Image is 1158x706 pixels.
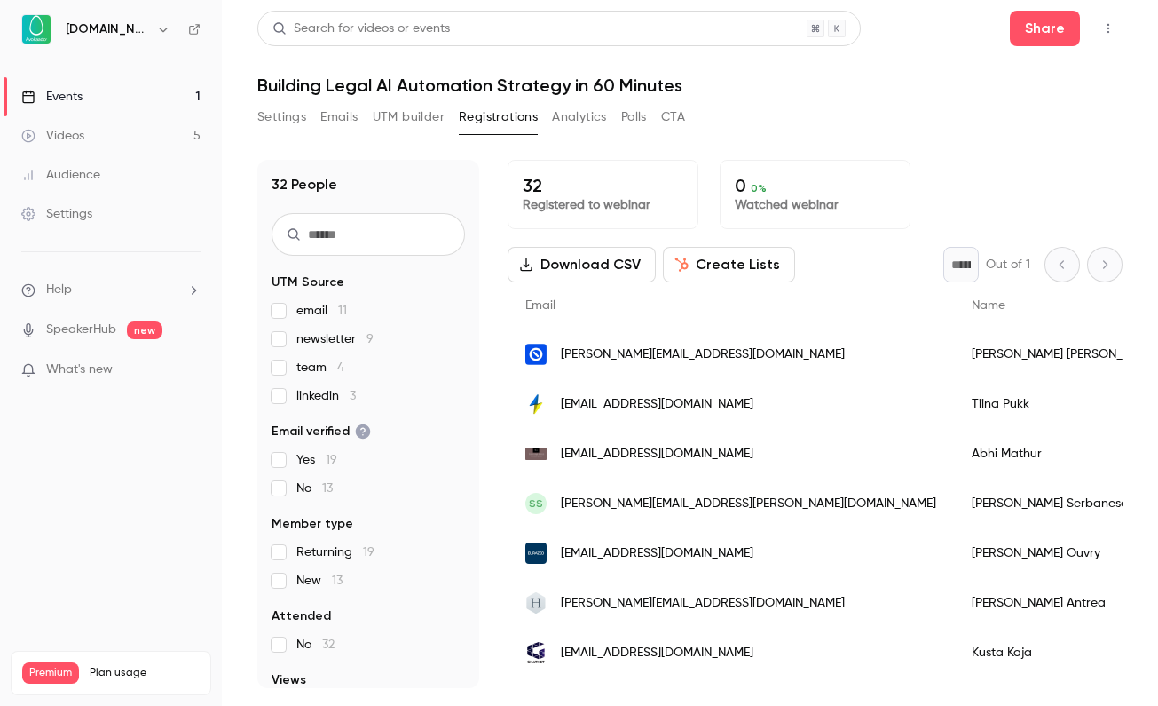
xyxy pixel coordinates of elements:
[529,496,543,512] span: SS
[296,330,374,348] span: newsletter
[296,302,347,320] span: email
[561,345,845,364] span: [PERSON_NAME][EMAIL_ADDRESS][DOMAIN_NAME]
[21,205,92,223] div: Settings
[296,480,333,497] span: No
[661,103,685,131] button: CTA
[272,423,371,440] span: Email verified
[272,515,353,533] span: Member type
[338,305,347,317] span: 11
[21,88,83,106] div: Events
[22,662,79,684] span: Premium
[523,196,683,214] p: Registered to webinar
[272,671,306,689] span: Views
[373,103,445,131] button: UTM builder
[525,592,547,614] img: hannessnellman.com
[525,393,547,415] img: fusebox.energy
[21,166,100,184] div: Audience
[508,247,656,282] button: Download CSV
[621,103,647,131] button: Polls
[337,361,344,374] span: 4
[972,299,1005,312] span: Name
[986,256,1030,274] p: Out of 1
[46,321,116,339] a: SpeakerHub
[90,666,200,680] span: Plan usage
[332,575,343,587] span: 13
[296,387,356,405] span: linkedin
[459,103,538,131] button: Registrations
[21,127,84,145] div: Videos
[523,175,683,196] p: 32
[272,20,450,38] div: Search for videos or events
[296,572,343,590] span: New
[296,636,335,654] span: No
[296,451,337,469] span: Yes
[326,454,337,466] span: 19
[561,445,753,464] span: [EMAIL_ADDRESS][DOMAIN_NAME]
[561,395,753,414] span: [EMAIL_ADDRESS][DOMAIN_NAME]
[525,642,547,663] img: gnatnet.eu
[561,644,753,662] span: [EMAIL_ADDRESS][DOMAIN_NAME]
[525,543,547,564] img: eurazeo.com
[552,103,607,131] button: Analytics
[272,607,331,625] span: Attended
[46,281,72,299] span: Help
[561,544,753,563] span: [EMAIL_ADDRESS][DOMAIN_NAME]
[525,448,547,460] img: trustadvisors.eu
[350,390,356,402] span: 3
[735,196,895,214] p: Watched webinar
[46,361,113,379] span: What's new
[525,344,547,365] img: neubase.co
[735,175,895,196] p: 0
[561,594,845,613] span: [PERSON_NAME][EMAIL_ADDRESS][DOMAIN_NAME]
[257,103,306,131] button: Settings
[322,639,335,651] span: 32
[366,333,374,345] span: 9
[320,103,358,131] button: Emails
[257,75,1123,96] h1: Building Legal AI Automation Strategy in 60 Minutes
[127,321,162,339] span: new
[561,495,936,513] span: [PERSON_NAME][EMAIL_ADDRESS][PERSON_NAME][DOMAIN_NAME]
[66,20,149,38] h6: [DOMAIN_NAME]
[296,543,374,561] span: Returning
[751,182,767,194] span: 0 %
[272,274,344,291] span: UTM Source
[296,359,344,377] span: team
[272,174,337,195] h1: 32 People
[21,281,201,299] li: help-dropdown-opener
[322,482,333,495] span: 13
[1010,11,1080,46] button: Share
[22,15,51,44] img: Avokaado.io
[363,546,374,559] span: 19
[663,247,795,282] button: Create Lists
[525,299,555,312] span: Email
